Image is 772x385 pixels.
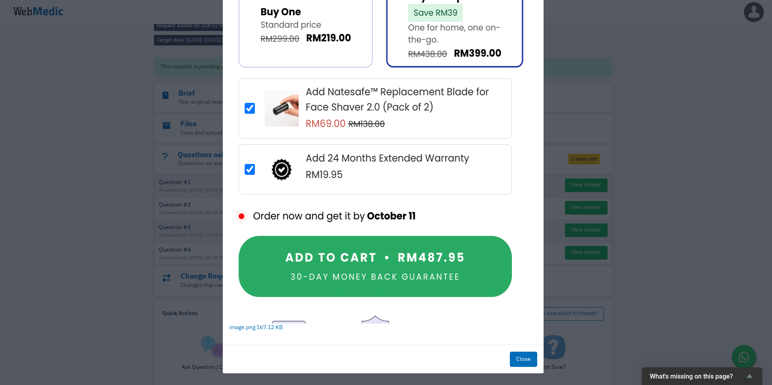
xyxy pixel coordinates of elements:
span: What's missing on this page? [650,373,745,380]
span: image.png [229,325,255,330]
a: image.png 167.12 KB [229,88,537,330]
button: Show survey - What's missing on this page? [650,371,754,381]
button: Close [510,352,537,367]
span: 167.12 KB [257,325,283,330]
